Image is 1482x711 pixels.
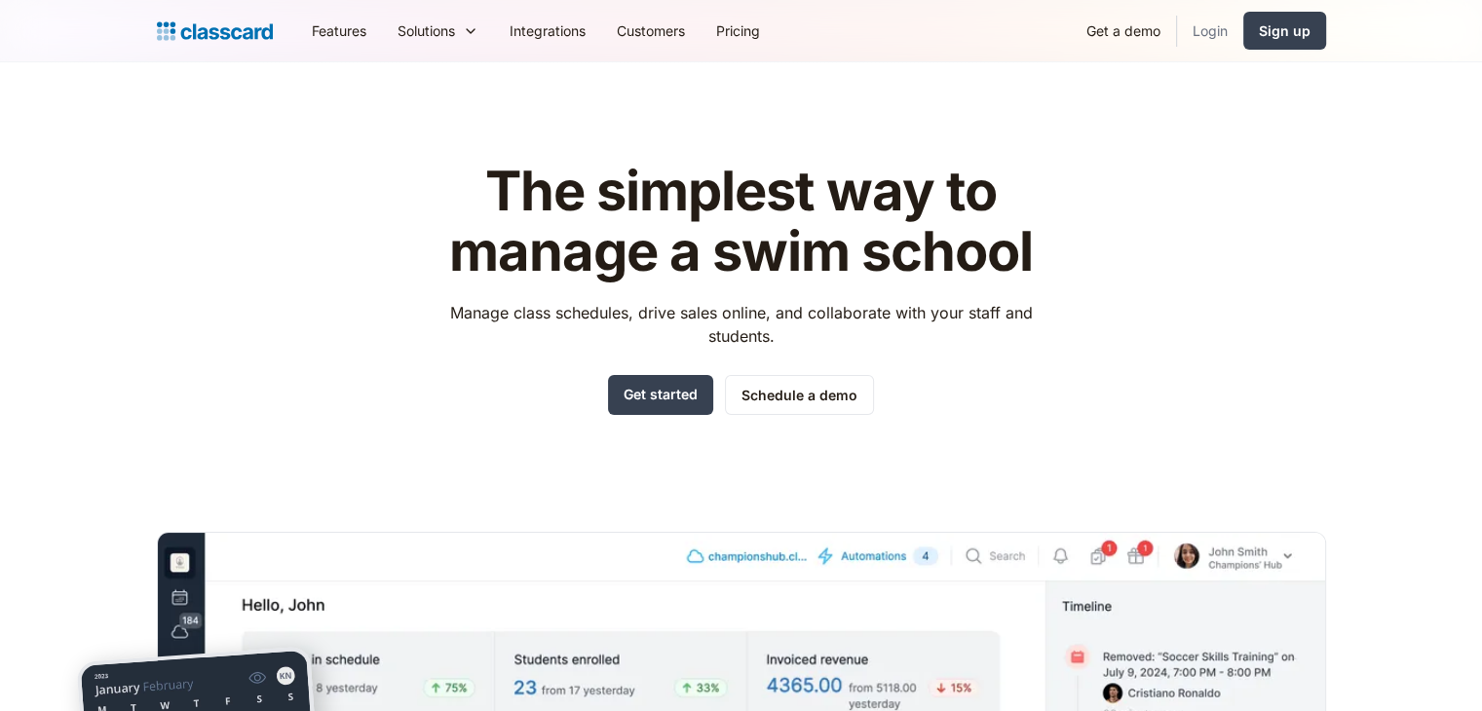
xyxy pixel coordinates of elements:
[1259,20,1311,41] div: Sign up
[1071,9,1176,53] a: Get a demo
[1243,12,1326,50] a: Sign up
[494,9,601,53] a: Integrations
[725,375,874,415] a: Schedule a demo
[432,162,1050,281] h1: The simplest way to manage a swim school
[601,9,701,53] a: Customers
[432,301,1050,348] p: Manage class schedules, drive sales online, and collaborate with your staff and students.
[157,18,273,45] a: Logo
[1177,9,1243,53] a: Login
[608,375,713,415] a: Get started
[296,9,382,53] a: Features
[398,20,455,41] div: Solutions
[382,9,494,53] div: Solutions
[701,9,776,53] a: Pricing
